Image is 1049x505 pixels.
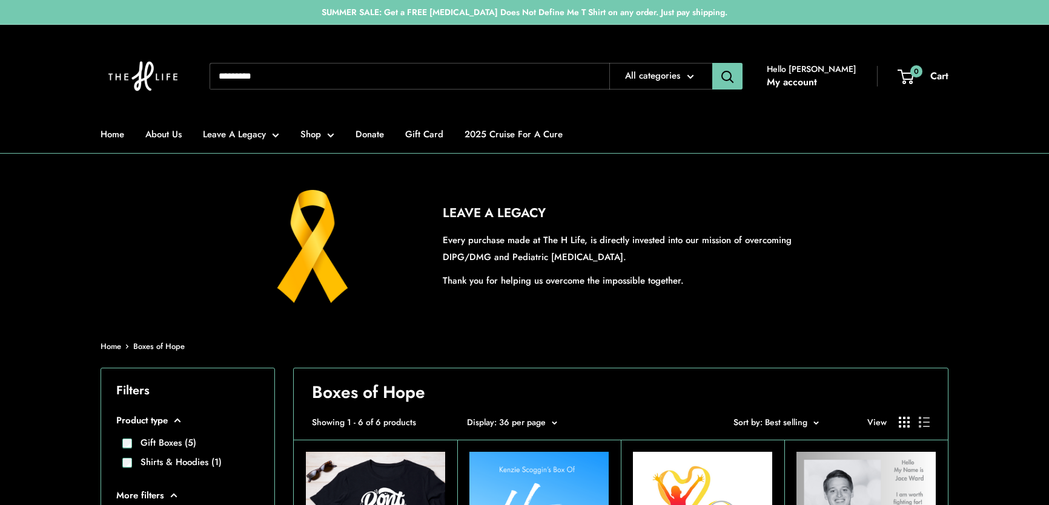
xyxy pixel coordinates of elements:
[733,414,819,430] button: Sort by: Best selling
[203,126,279,143] a: Leave A Legacy
[116,412,259,429] button: Product type
[145,126,182,143] a: About Us
[210,63,609,90] input: Search...
[910,65,922,77] span: 0
[712,63,743,90] button: Search
[733,416,807,428] span: Sort by: Best selling
[101,37,185,116] img: The H Life
[899,67,948,85] a: 0 Cart
[467,416,546,428] span: Display: 36 per page
[930,69,948,83] span: Cart
[443,272,821,289] p: Thank you for helping us overcome the impossible together.
[312,380,930,405] h1: Boxes of Hope
[101,340,121,352] a: Home
[101,126,124,143] a: Home
[101,339,185,354] nav: Breadcrumb
[405,126,443,143] a: Gift Card
[867,414,887,430] span: View
[467,414,557,430] button: Display: 36 per page
[116,487,259,504] button: More filters
[465,126,563,143] a: 2025 Cruise For A Cure
[132,455,222,469] label: Shirts & Hoodies (1)
[767,73,817,91] a: My account
[443,232,821,266] p: Every purchase made at The H Life, is directly invested into our mission of overcoming DIPG/DMG a...
[356,126,384,143] a: Donate
[132,436,196,450] label: Gift Boxes (5)
[133,340,185,352] a: Boxes of Hope
[116,379,259,402] p: Filters
[300,126,334,143] a: Shop
[767,61,856,77] span: Hello [PERSON_NAME]
[919,417,930,428] button: Display products as list
[312,414,416,430] span: Showing 1 - 6 of 6 products
[443,204,821,223] h2: LEAVE A LEGACY
[899,417,910,428] button: Display products as grid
